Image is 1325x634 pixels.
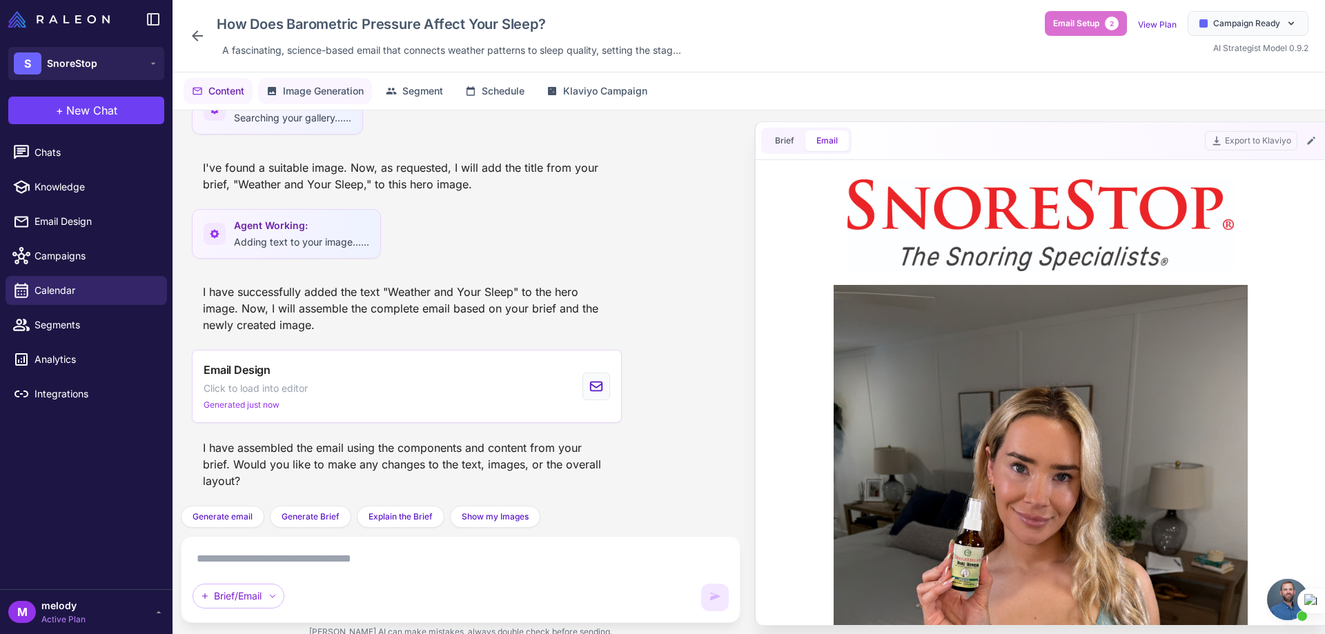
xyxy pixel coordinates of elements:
span: Explain the Brief [369,511,433,523]
span: SnoreStop [47,56,97,71]
div: I have successfully added the text "Weather and Your Sleep" to the hero image. Now, I will assemb... [192,278,622,339]
span: Email Setup [1053,17,1099,30]
button: Email [805,130,849,151]
span: Image Generation [283,83,364,99]
span: Campaigns [35,248,156,264]
span: Segment [402,83,443,99]
span: Chats [35,145,156,160]
span: Generate email [193,511,253,523]
button: Content [184,78,253,104]
span: Knowledge [35,179,156,195]
span: AI Strategist Model 0.9.2 [1213,43,1308,53]
a: Open chat [1267,579,1308,620]
span: Email Design [204,361,271,378]
a: Raleon Logo [8,11,115,28]
span: Generate Brief [282,511,340,523]
button: Brief [764,130,805,151]
button: Edit Email [1303,132,1319,149]
span: Adding text to your image...... [234,236,369,248]
span: Schedule [482,83,524,99]
img: Raleon Logo [8,11,110,28]
span: Email Design [35,214,156,229]
a: Chats [6,138,167,167]
span: Segments [35,317,156,333]
span: Click to load into editor [204,381,308,396]
a: Campaigns [6,241,167,270]
a: Integrations [6,379,167,408]
a: Analytics [6,345,167,374]
button: Schedule [457,78,533,104]
span: Content [208,83,244,99]
img: SnoreStop Logo [70,14,456,106]
a: Knowledge [6,172,167,201]
button: Generate email [181,506,264,528]
span: A fascinating, science-based email that connects weather patterns to sleep quality, setting the s... [222,43,681,58]
span: Generated just now [204,399,279,411]
button: Klaviyo Campaign [538,78,656,104]
button: +New Chat [8,97,164,124]
button: Image Generation [258,78,372,104]
button: Show my Images [450,506,540,528]
a: Calendar [6,276,167,305]
span: + [56,102,63,119]
span: Analytics [35,352,156,367]
button: Generate Brief [270,506,351,528]
div: Brief/Email [193,584,284,608]
button: Segment [377,78,451,104]
span: Integrations [35,386,156,402]
button: Export to Klaviyo [1205,131,1297,150]
div: S [14,52,41,75]
div: I've found a suitable image. Now, as requested, I will add the title from your brief, "Weather an... [192,154,622,198]
div: Click to edit description [217,40,687,61]
span: Calendar [35,283,156,298]
a: Email Design [6,207,167,236]
span: 2 [1105,17,1119,30]
span: Active Plan [41,613,86,626]
span: Klaviyo Campaign [563,83,647,99]
span: Agent Working: [234,218,369,233]
a: View Plan [1138,19,1177,30]
span: Show my Images [462,511,529,523]
button: Explain the Brief [357,506,444,528]
button: SSnoreStop [8,47,164,80]
span: Searching your gallery...... [234,112,351,123]
div: M [8,601,36,623]
span: Campaign Ready [1213,17,1280,30]
span: melody [41,598,86,613]
a: Segments [6,310,167,339]
span: New Chat [66,102,117,119]
div: Click to edit campaign name [211,11,687,37]
div: I have assembled the email using the components and content from your brief. Would you like to ma... [192,434,622,495]
button: Email Setup2 [1045,11,1127,36]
